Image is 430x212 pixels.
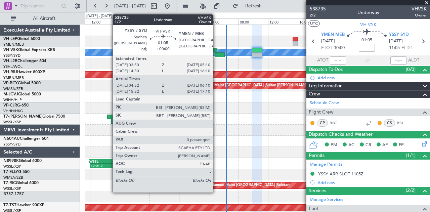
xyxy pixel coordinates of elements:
span: Crew [309,90,320,98]
span: 10:00 [334,45,345,51]
div: 16:00 [298,18,328,25]
span: FP [399,142,404,149]
span: 538735 [310,5,326,12]
span: Dispatch Checks and Weather [309,131,373,138]
span: VH-L2B [3,59,17,63]
span: 2/2 [310,12,326,18]
div: Planned Maint [GEOGRAPHIC_DATA] (Sultan [PERSON_NAME] [PERSON_NAME] - Subang) [200,81,356,91]
span: T7-TST [3,203,16,207]
a: YSSY/SYD [3,142,20,147]
span: (2/2) [406,187,416,194]
span: (0/0) [406,66,416,73]
a: WSSL/XSP [3,164,21,169]
span: [DATE] - [DATE] [114,3,146,9]
button: All Aircraft [7,13,73,24]
span: Services [309,187,326,195]
a: VP-CJRG-650 [3,103,29,108]
a: YSHL/WOL [3,64,23,69]
span: PM [331,142,337,149]
span: T7-RIC [3,181,16,185]
a: WMSA/SZB [3,175,23,180]
a: VHHH/HKG [3,109,23,114]
span: Leg Information [309,82,343,90]
div: 08:00 [239,18,268,25]
span: ALDT [408,57,419,64]
span: Owner [412,12,427,18]
span: T7-[PERSON_NAME] [3,115,42,119]
a: T7-TSTHawker 900XP [3,203,44,207]
span: ETOT [321,45,332,51]
div: Underway [357,9,379,16]
a: BSI [397,120,412,126]
div: [DATE] - [DATE] [86,13,112,19]
a: WMSA/SZB [3,86,23,91]
span: AF [382,142,388,149]
a: VH-LEPGlobal 6000 [3,37,40,41]
span: (1/1) [406,152,416,159]
a: VH-RIUHawker 800XP [3,70,45,74]
a: N604AUChallenger 604 [3,137,49,141]
a: Schedule Crew [310,100,339,107]
span: VH-VSK [360,21,377,28]
span: VH-VSK [3,48,18,52]
span: ELDT [401,45,412,51]
span: VP-CJR [3,103,17,108]
button: Refresh [229,1,270,11]
span: M-JGVJ [3,92,18,96]
span: Dispatch To-Dos [309,66,343,74]
div: CP [317,119,328,127]
div: 04:00 [209,18,239,25]
span: YMEN MEB [321,32,345,38]
div: 00:00 [179,18,209,25]
div: WSSL [89,159,111,163]
span: N8998K [3,159,19,163]
div: Add new [317,75,427,81]
input: Trip Number [20,1,59,11]
a: WIHH/HLP [3,97,22,102]
span: VP-BCY [3,81,18,85]
a: VP-BCYGlobal 5000 [3,81,41,85]
div: 16:00 [120,18,149,25]
div: ZBAA [111,159,132,163]
span: N604AU [3,137,20,141]
div: 20:00 [149,18,179,25]
span: Permits [309,152,325,160]
span: ATOT [317,57,328,64]
input: --:-- [330,56,346,65]
div: [DATE] - [DATE] [180,13,206,19]
a: N8998KGlobal 6000 [3,159,42,163]
div: 12:00 [90,18,120,25]
a: VH-VSKGlobal Express XRS [3,48,55,52]
span: 11:05 [389,45,400,51]
a: Manage Services [310,197,343,203]
div: Planned Maint [GEOGRAPHIC_DATA] (Seletar) [211,180,290,190]
a: VH-L2BChallenger 604 [3,59,46,63]
span: [DATE] [389,38,403,45]
div: Add new [317,180,427,185]
a: YMEN/MEB [3,42,24,47]
a: B757-1757 [3,192,24,196]
span: CR [365,142,371,149]
span: [DATE] [321,38,335,45]
div: 12:01 Z [91,164,111,168]
span: Refresh [240,4,268,8]
a: BBT [330,120,345,126]
button: UTC [308,20,320,27]
span: B757-1 [3,192,17,196]
span: VH-RIU [3,70,17,74]
span: YSSY SYD [389,32,409,38]
a: M-JGVJGlobal 5000 [3,92,41,96]
a: WSSL/XSP [3,186,21,191]
div: YSSY ARR SLOT 1105Z [318,171,363,177]
span: Flight Crew [309,109,334,116]
span: All Aircraft [17,16,71,21]
span: T7-ELLY [3,170,18,174]
a: YMEN/MEB [3,75,24,80]
a: T7-RICGlobal 6000 [3,181,39,185]
span: 01:05 [361,37,372,44]
span: VHVSK [412,5,427,12]
div: CS [384,119,395,127]
span: VH-LEP [3,37,17,41]
a: T7-ELLYG-550 [3,170,30,174]
a: T7-[PERSON_NAME]Global 7500 [3,115,65,119]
